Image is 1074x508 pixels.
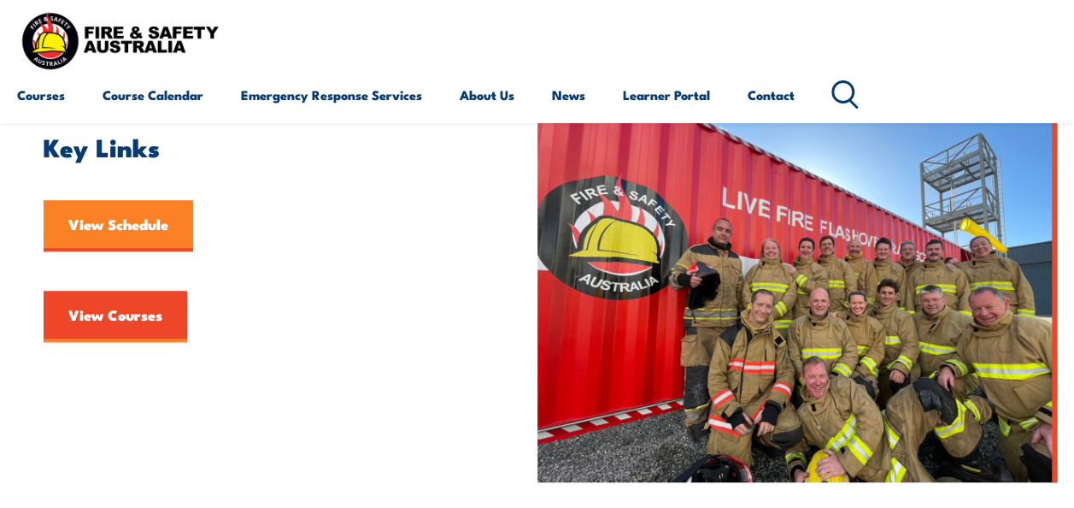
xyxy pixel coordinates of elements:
[460,74,514,115] a: About Us
[537,92,1058,482] img: FSA People – Team photo aug 2023
[552,74,585,115] a: News
[241,74,422,115] a: Emergency Response Services
[623,74,710,115] a: Learner Portal
[44,291,187,342] a: View Courses
[44,135,512,157] h2: Key Links
[17,74,65,115] a: Courses
[44,200,193,251] a: View Schedule
[103,74,203,115] a: Course Calendar
[748,74,795,115] a: Contact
